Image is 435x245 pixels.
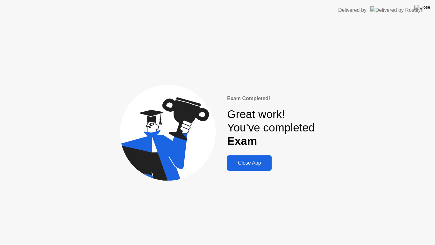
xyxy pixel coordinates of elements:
div: Delivered by [338,6,367,14]
img: Close [414,5,430,10]
b: Exam [227,135,257,147]
button: Close App [227,155,272,171]
div: Close App [229,160,270,166]
div: Exam Completed! [227,95,315,102]
div: Great work! You've completed [227,108,315,148]
img: Delivered by Rosalyn [370,6,424,14]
